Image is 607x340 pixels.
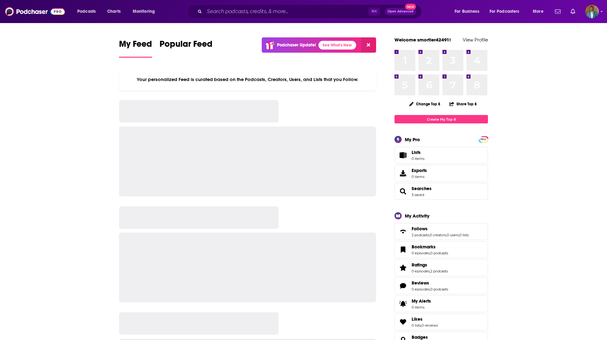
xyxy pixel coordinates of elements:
[405,100,444,108] button: Change Top 8
[430,287,430,291] span: ,
[412,186,432,191] a: Searches
[412,280,429,286] span: Reviews
[394,259,488,276] span: Ratings
[394,37,451,43] a: Welcome smortier42491!
[412,334,428,340] span: Badges
[585,5,599,18] button: Show profile menu
[412,233,429,237] a: 2 podcasts
[412,298,431,304] span: My Alerts
[5,6,65,17] img: Podchaser - Follow, Share and Rate Podcasts
[412,168,427,173] span: Exports
[133,7,155,16] span: Monitoring
[397,263,409,272] a: Ratings
[394,115,488,123] a: Create My Top 8
[412,316,423,322] span: Likes
[430,251,430,255] span: ,
[385,8,416,15] button: Open AdvancedNew
[446,233,447,237] span: ,
[277,42,316,48] p: Podchaser Update!
[412,251,430,255] a: 0 episodes
[318,41,356,50] a: See What's New
[119,69,376,90] div: Your personalized Feed is curated based on the Podcasts, Creators, Users, and Lists that you Follow.
[412,262,448,268] a: Ratings
[459,233,469,237] a: 0 lists
[119,39,152,58] a: My Feed
[412,175,427,179] span: 0 items
[412,280,448,286] a: Reviews
[119,39,152,53] span: My Feed
[447,233,459,237] a: 0 users
[412,226,428,232] span: Follows
[394,277,488,294] span: Reviews
[107,7,121,16] span: Charts
[397,187,409,196] a: Searches
[394,314,488,330] span: Likes
[480,137,487,142] span: PRO
[103,7,124,17] a: Charts
[412,269,430,273] a: 0 episodes
[394,165,488,182] a: Exports
[193,4,428,19] div: Search podcasts, credits, & more...
[430,269,448,273] a: 2 podcasts
[388,10,413,13] span: Open Advanced
[490,7,519,16] span: For Podcasters
[412,150,421,155] span: Lists
[397,227,409,236] a: Follows
[585,5,599,18] img: User Profile
[422,323,438,328] a: 0 reviews
[405,213,429,219] div: My Activity
[394,223,488,240] span: Follows
[449,98,477,110] button: Share Top 8
[160,39,213,53] span: Popular Feed
[160,39,213,58] a: Popular Feed
[412,334,431,340] a: Badges
[412,193,424,197] a: 3 saved
[430,251,448,255] a: 0 podcasts
[77,7,96,16] span: Podcasts
[397,245,409,254] a: Bookmarks
[585,5,599,18] span: Logged in as smortier42491
[480,137,487,141] a: PRO
[73,7,104,17] button: open menu
[394,147,488,164] a: Lists
[405,4,416,10] span: New
[405,136,420,142] div: My Pro
[463,37,488,43] a: View Profile
[568,6,578,17] a: Show notifications dropdown
[430,233,446,237] a: 0 creators
[552,6,563,17] a: Show notifications dropdown
[394,295,488,312] a: My Alerts
[533,7,543,16] span: More
[397,151,409,160] span: Lists
[397,318,409,326] a: Likes
[412,316,438,322] a: Likes
[397,299,409,308] span: My Alerts
[528,7,551,17] button: open menu
[412,244,448,250] a: Bookmarks
[412,226,469,232] a: Follows
[394,183,488,200] span: Searches
[430,269,430,273] span: ,
[412,244,436,250] span: Bookmarks
[394,241,488,258] span: Bookmarks
[368,7,380,16] span: ⌘ K
[412,323,421,328] a: 0 lists
[485,7,528,17] button: open menu
[412,262,427,268] span: Ratings
[459,233,459,237] span: ,
[450,7,487,17] button: open menu
[412,156,424,161] span: 0 items
[397,169,409,178] span: Exports
[412,305,431,309] span: 0 items
[412,150,424,155] span: Lists
[128,7,163,17] button: open menu
[455,7,479,16] span: For Business
[430,287,448,291] a: 0 podcasts
[204,7,368,17] input: Search podcasts, credits, & more...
